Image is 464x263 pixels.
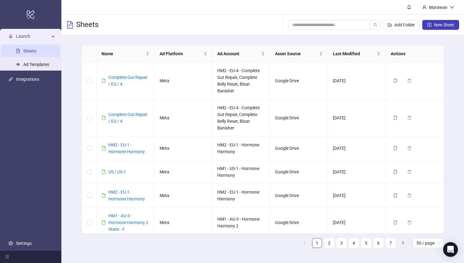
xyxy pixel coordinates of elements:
span: Last Modified [333,50,376,57]
th: Asset Source [270,45,328,62]
td: Meta [155,137,212,160]
li: 2 [324,238,334,248]
span: delete [407,170,412,174]
a: 3 [337,238,346,248]
span: Name [102,50,144,57]
a: Settings [16,241,32,246]
td: [DATE] [328,207,386,238]
td: Google Drive [270,160,328,184]
span: plus-square [427,23,431,27]
td: [DATE] [328,160,386,184]
a: 1 [312,238,322,248]
a: Ad Templates [23,62,49,67]
a: Complete Gut Repair / EU / 4 [108,112,148,124]
button: left [300,238,310,248]
td: Google Drive [270,207,328,238]
span: Ad Platform [160,50,202,57]
span: New Sheet [434,22,454,27]
span: copy [393,116,397,120]
span: 50 / page [416,238,440,248]
td: [DATE] [328,62,386,99]
li: 3 [337,238,346,248]
a: HM2 - EU-1 - Hormone Harmony [108,190,145,201]
a: Integrations [16,77,39,82]
td: Google Drive [270,62,328,99]
li: Next Page [398,238,408,248]
td: Meta [155,207,212,238]
a: 7 [386,238,395,248]
th: Last Modified [328,45,386,62]
button: right [398,238,408,248]
li: 5 [361,238,371,248]
a: 4 [349,238,358,248]
span: Asset Source [275,50,318,57]
span: delete [407,79,412,83]
span: copy [393,220,397,225]
td: HM2 - EU-1 - Hormone Harmony [212,184,270,207]
span: copy [393,79,397,83]
a: HM1 - AU-3 - Hormone Harmony 2 Static - F [108,213,148,232]
a: Complete Gut Repair / EU / 4 [108,75,148,87]
li: 6 [373,238,383,248]
td: Google Drive [270,137,328,160]
span: file [102,146,106,150]
span: copy [393,170,397,174]
button: Add Folder [383,20,420,30]
span: file [102,116,106,120]
a: HM2 - EU-1 - Hormone Harmony [108,142,145,154]
a: 5 [362,238,371,248]
span: file [102,79,106,83]
h3: Sheets [76,20,99,30]
td: HM1 - US-1 - Hormone Harmony [212,160,270,184]
td: Meta [155,99,212,137]
th: Actions [386,45,443,62]
span: file [102,170,106,174]
a: 2 [325,238,334,248]
td: [DATE] [328,99,386,137]
td: Meta [155,62,212,99]
td: HM2 - EU-4 - Complete Gut Repair, Complete Belly Reset, Bloat Banisher [212,99,270,137]
span: folder-add [388,23,392,27]
span: file-text [66,21,74,29]
span: copy [393,193,397,198]
span: right [401,241,405,245]
a: US / US-1 [108,169,126,174]
td: [DATE] [328,137,386,160]
a: 6 [374,238,383,248]
th: Name [97,45,154,62]
td: HM1 - AU-3 - Hormone Harmony 2 [212,207,270,238]
span: bell [407,5,411,9]
span: user [422,5,427,10]
div: Open Intercom Messenger [443,242,458,257]
span: Launch [16,30,50,43]
td: HM2 - EU-1 - Hormone Harmony [212,137,270,160]
span: menu-fold [5,255,9,259]
th: Ad Account [212,45,270,62]
td: HM2 - EU-4 - Complete Gut Repair, Complete Belly Reset, Bloat Banisher [212,62,270,99]
td: Google Drive [270,99,328,137]
span: Add Folder [394,22,415,27]
td: [DATE] [328,184,386,207]
button: New Sheet [422,20,459,30]
td: Meta [155,184,212,207]
div: Marawan [427,4,450,11]
span: search [373,23,377,27]
span: rocket [9,34,13,39]
span: left [303,241,307,245]
span: copy [393,146,397,150]
a: Sheets [23,49,36,54]
th: Ad Platform [155,45,212,62]
span: file [102,220,106,225]
span: delete [407,146,412,150]
span: down [450,5,454,10]
li: 4 [349,238,359,248]
td: Meta [155,160,212,184]
li: 7 [386,238,396,248]
div: Page Size [413,238,444,248]
span: Ad Account [217,50,260,57]
li: Previous Page [300,238,310,248]
td: Google Drive [270,184,328,207]
span: delete [407,220,412,225]
li: 1 [312,238,322,248]
span: delete [407,116,412,120]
